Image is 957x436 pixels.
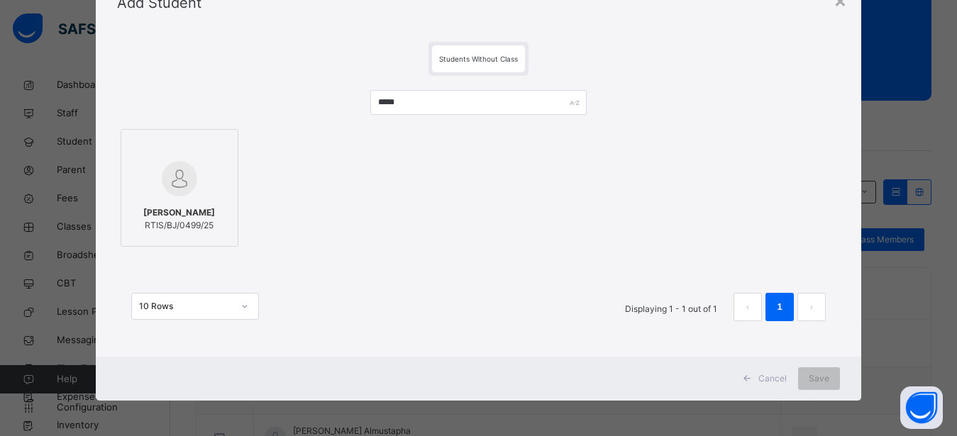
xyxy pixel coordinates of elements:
[797,293,826,321] button: next page
[797,293,826,321] li: 下一页
[758,372,787,385] span: Cancel
[143,206,215,219] span: [PERSON_NAME]
[139,300,233,313] div: 10 Rows
[734,293,762,321] button: prev page
[614,293,728,321] li: Displaying 1 - 1 out of 1
[734,293,762,321] li: 上一页
[809,372,829,385] span: Save
[143,219,215,232] span: RTIS/BJ/0499/25
[162,161,197,196] img: default.svg
[900,386,943,429] button: Open asap
[773,298,786,316] a: 1
[765,293,794,321] li: 1
[439,55,518,63] span: Students Without Class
